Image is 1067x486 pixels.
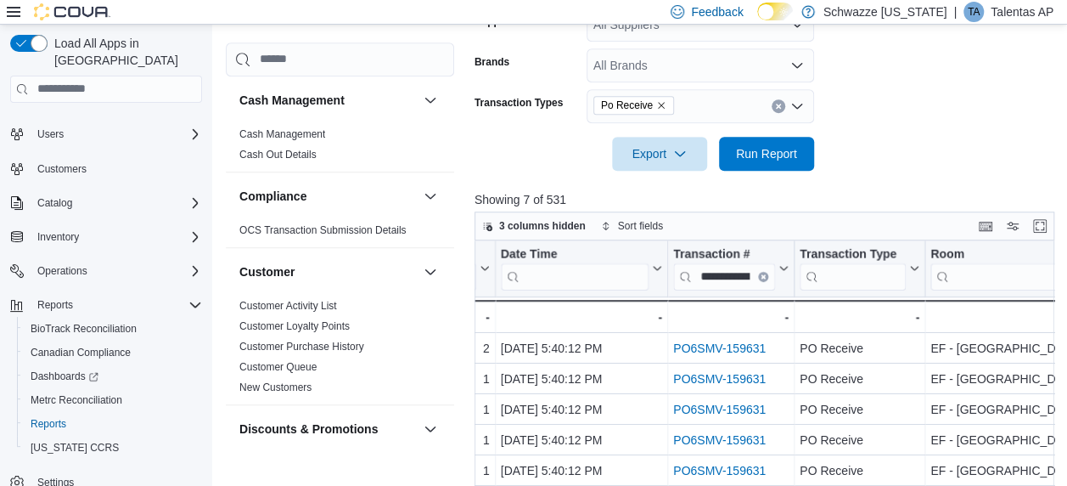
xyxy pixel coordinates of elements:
[823,2,947,22] p: Schwazze [US_STATE]
[24,438,202,458] span: Washington CCRS
[239,320,350,332] a: Customer Loyalty Points
[800,246,906,290] div: Transaction Type
[500,246,648,290] div: Date Time
[226,296,454,404] div: Customer
[31,227,86,247] button: Inventory
[3,225,209,249] button: Inventory
[736,145,797,162] span: Run Report
[499,219,586,233] span: 3 columns hidden
[24,366,202,387] span: Dashboards
[357,399,490,420] div: 1
[758,271,768,281] button: Clear input
[800,430,919,450] div: PO Receive
[239,224,407,236] a: OCS Transaction Submission Details
[475,191,1060,208] p: Showing 7 of 531
[34,3,110,20] img: Cova
[656,100,666,110] button: Remove Po Receive from selection in this group
[601,97,653,114] span: Po Receive
[593,96,674,115] span: Po Receive
[24,390,129,410] a: Metrc Reconciliation
[673,246,775,263] div: Transaction #
[357,338,490,359] div: 2
[239,300,337,312] a: Customer Activity List
[31,370,98,383] span: Dashboards
[239,421,417,438] button: Discounts & Promotions
[239,319,350,333] span: Customer Loyalty Points
[239,92,345,109] h3: Cash Management
[31,346,131,359] span: Canadian Compliance
[239,223,407,237] span: OCS Transaction Submission Details
[790,59,804,72] button: Open list of options
[239,381,312,394] span: New Customers
[31,261,202,281] span: Operations
[226,220,454,247] div: Compliance
[420,262,441,282] button: Customer
[757,3,793,20] input: Dark Mode
[500,399,661,420] div: [DATE] 5:40:12 PM
[37,162,87,176] span: Customers
[239,340,364,353] span: Customer Purchase History
[800,307,919,327] div: -
[31,295,80,315] button: Reports
[673,372,766,386] a: PO6SMV-159631
[673,246,775,290] div: Transaction # URL
[420,419,441,439] button: Discounts & Promotions
[612,137,707,171] button: Export
[31,441,119,455] span: [US_STATE] CCRS
[673,307,789,327] div: -
[800,399,919,420] div: PO Receive
[17,341,209,364] button: Canadian Compliance
[239,381,312,393] a: New Customers
[239,92,417,109] button: Cash Management
[31,159,93,179] a: Customers
[757,20,758,21] span: Dark Mode
[594,216,670,236] button: Sort fields
[37,127,64,141] span: Users
[953,2,957,22] p: |
[357,246,476,263] div: Net Weight Amount
[3,156,209,181] button: Customers
[239,421,378,438] h3: Discounts & Promotions
[622,137,697,171] span: Export
[31,193,202,213] span: Catalog
[17,388,209,412] button: Metrc Reconciliation
[975,216,996,236] button: Keyboard shortcuts
[3,191,209,215] button: Catalog
[31,322,137,336] span: BioTrack Reconciliation
[31,295,202,315] span: Reports
[500,430,661,450] div: [DATE] 5:40:12 PM
[420,90,441,110] button: Cash Management
[691,3,743,20] span: Feedback
[500,338,661,359] div: [DATE] 5:40:12 PM
[1030,216,1050,236] button: Enter fullscreen
[31,124,70,144] button: Users
[17,317,209,341] button: BioTrack Reconciliation
[24,319,202,339] span: BioTrack Reconciliation
[968,2,980,22] span: TA
[790,99,804,113] button: Open list of options
[239,127,325,141] span: Cash Management
[239,188,306,205] h3: Compliance
[772,99,785,113] button: Clear input
[673,246,789,290] button: Transaction #Clear input
[239,149,317,161] a: Cash Out Details
[800,338,919,359] div: PO Receive
[500,461,661,481] div: [DATE] 5:40:12 PM
[673,342,766,355] a: PO6SMV-159631
[37,230,79,244] span: Inventory
[226,124,454,172] div: Cash Management
[673,403,766,416] a: PO6SMV-159631
[475,96,563,110] label: Transaction Types
[48,35,202,69] span: Load All Apps in [GEOGRAPHIC_DATA]
[500,246,661,290] button: Date Time
[673,433,766,447] a: PO6SMV-159631
[31,417,66,431] span: Reports
[37,196,72,210] span: Catalog
[475,55,509,69] label: Brands
[17,436,209,460] button: [US_STATE] CCRS
[357,369,490,389] div: 1
[24,414,202,434] span: Reports
[24,390,202,410] span: Metrc Reconciliation
[800,246,906,263] div: Transaction Type
[239,148,317,161] span: Cash Out Details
